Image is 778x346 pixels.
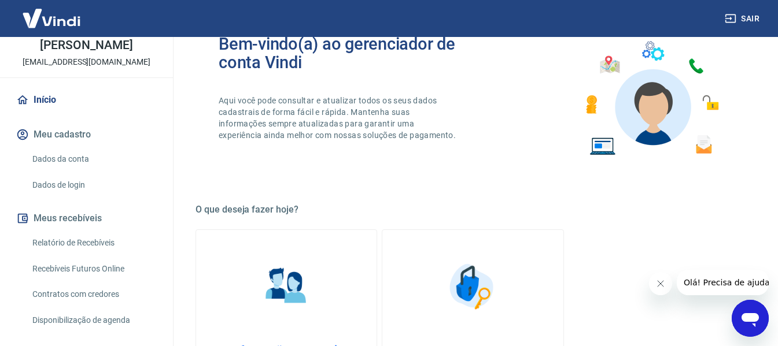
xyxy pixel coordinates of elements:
[732,300,769,337] iframe: Botão para abrir a janela de mensagens
[219,35,473,72] h2: Bem-vindo(a) ao gerenciador de conta Vindi
[28,173,159,197] a: Dados de login
[40,39,132,51] p: [PERSON_NAME]
[677,270,769,295] iframe: Mensagem da empresa
[14,1,89,36] img: Vindi
[219,95,458,141] p: Aqui você pode consultar e atualizar todos os seus dados cadastrais de forma fácil e rápida. Mant...
[649,272,672,295] iframe: Fechar mensagem
[14,206,159,231] button: Meus recebíveis
[23,56,150,68] p: [EMAIL_ADDRESS][DOMAIN_NAME]
[722,8,764,29] button: Sair
[257,258,315,315] img: Informações pessoais
[14,87,159,113] a: Início
[576,35,727,162] img: Imagem de um avatar masculino com diversos icones exemplificando as funcionalidades do gerenciado...
[28,147,159,171] a: Dados da conta
[444,258,502,315] img: Segurança
[28,282,159,306] a: Contratos com credores
[28,231,159,255] a: Relatório de Recebíveis
[28,257,159,281] a: Recebíveis Futuros Online
[196,204,750,215] h5: O que deseja fazer hoje?
[14,122,159,147] button: Meu cadastro
[28,308,159,332] a: Disponibilização de agenda
[7,8,97,17] span: Olá! Precisa de ajuda?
